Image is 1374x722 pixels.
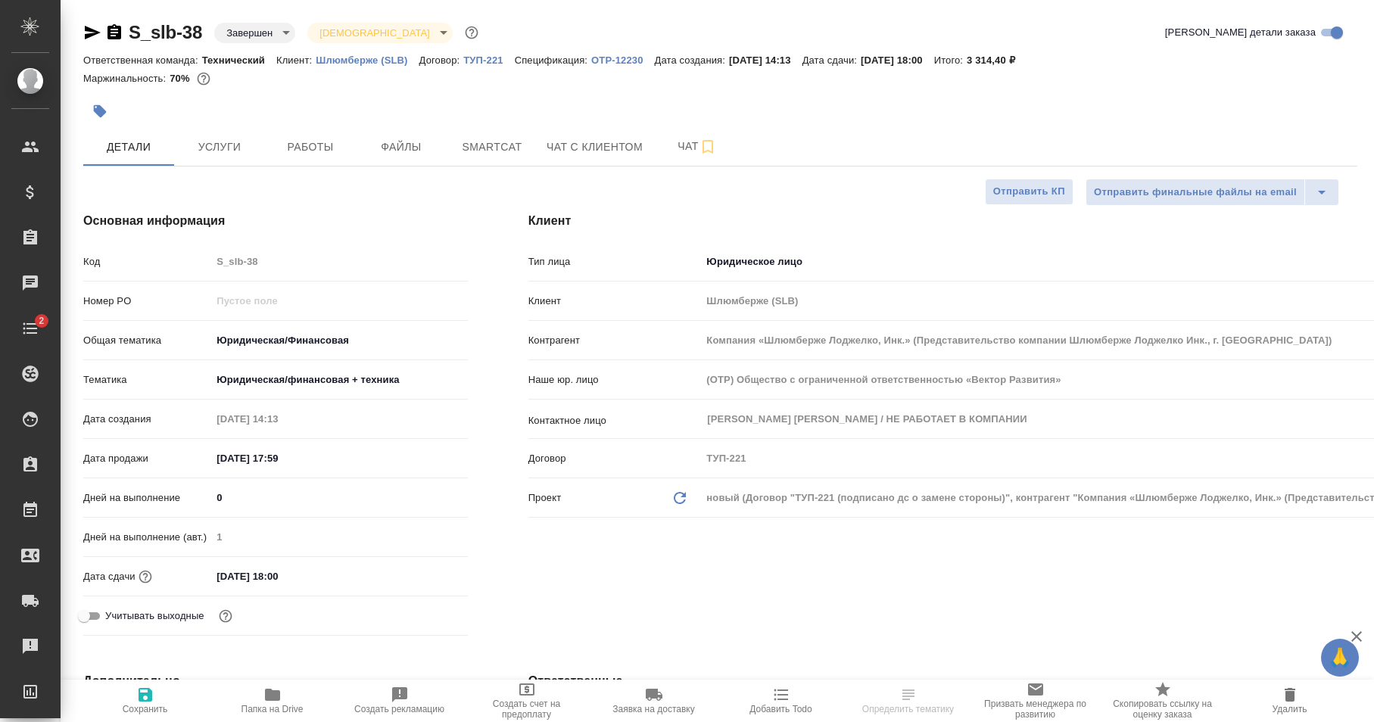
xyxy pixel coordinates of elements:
span: Сохранить [123,704,168,714]
div: Юридическая/финансовая + техника [211,367,467,393]
p: 3 314,40 ₽ [967,54,1027,66]
div: Завершен [307,23,452,43]
p: [DATE] 14:13 [729,54,802,66]
span: Работы [274,138,347,157]
a: S_slb-38 [129,22,202,42]
button: [DEMOGRAPHIC_DATA] [315,26,434,39]
p: Клиент [528,294,702,309]
p: Клиент: [276,54,316,66]
p: OTP-12230 [591,54,654,66]
p: Дней на выполнение [83,490,211,506]
div: Завершен [214,23,295,43]
p: Шлюмберже (SLB) [316,54,419,66]
span: Создать рекламацию [354,704,444,714]
span: [PERSON_NAME] детали заказа [1165,25,1316,40]
span: Услуги [183,138,256,157]
div: split button [1086,179,1339,206]
button: Завершен [222,26,277,39]
h4: Основная информация [83,212,468,230]
a: 2 [4,310,57,347]
a: Шлюмберже (SLB) [316,53,419,66]
p: Маржинальность: [83,73,170,84]
button: 981.83 RUB; [194,69,213,89]
button: Скопировать ссылку для ЯМессенджера [83,23,101,42]
span: Детали [92,138,165,157]
p: Спецификация: [515,54,591,66]
span: Призвать менеджера по развитию [981,699,1090,720]
button: 🙏 [1321,639,1359,677]
p: Договор: [419,54,464,66]
button: Выбери, если сб и вс нужно считать рабочими днями для выполнения заказа. [216,606,235,626]
input: ✎ Введи что-нибудь [211,487,467,509]
span: Определить тематику [862,704,954,714]
span: Заявка на доставку [612,704,694,714]
p: Тип лица [528,254,702,269]
button: Скопировать ссылку на оценку заказа [1099,680,1226,722]
button: Определить тематику [845,680,972,722]
p: Технический [202,54,276,66]
p: Дата сдачи [83,569,136,584]
button: Скопировать ссылку [105,23,123,42]
input: ✎ Введи что-нибудь [211,447,344,469]
span: Отправить финальные файлы на email [1094,184,1297,201]
p: Контрагент [528,333,702,348]
a: ТУП-221 [463,53,514,66]
p: Номер PO [83,294,211,309]
h4: Ответственные [528,672,1357,690]
span: 🙏 [1327,642,1353,674]
a: OTP-12230 [591,53,654,66]
button: Создать счет на предоплату [463,680,590,722]
p: Дата сдачи: [802,54,861,66]
p: [DATE] 18:00 [861,54,934,66]
p: Дней на выполнение (авт.) [83,530,211,545]
h4: Клиент [528,212,1357,230]
p: Наше юр. лицо [528,372,702,387]
p: 70% [170,73,193,84]
p: Тематика [83,372,211,387]
input: Пустое поле [211,526,467,548]
span: Скопировать ссылку на оценку заказа [1108,699,1217,720]
p: ТУП-221 [463,54,514,66]
input: Пустое поле [211,408,344,430]
button: Удалить [1226,680,1354,722]
p: Ответственная команда: [83,54,202,66]
p: Проект [528,490,562,506]
button: Заявка на доставку [590,680,718,722]
p: Контактное лицо [528,413,702,428]
p: Дата продажи [83,451,211,466]
p: Код [83,254,211,269]
input: ✎ Введи что-нибудь [211,565,344,587]
button: Отправить финальные файлы на email [1086,179,1305,206]
svg: Подписаться [699,138,717,156]
button: Добавить тэг [83,95,117,128]
p: Общая тематика [83,333,211,348]
button: Призвать менеджера по развитию [972,680,1099,722]
input: Пустое поле [211,251,467,272]
p: Дата создания: [655,54,729,66]
button: Создать рекламацию [336,680,463,722]
p: Договор [528,451,702,466]
button: Добавить Todo [718,680,845,722]
button: Доп статусы указывают на важность/срочность заказа [462,23,481,42]
span: Файлы [365,138,438,157]
span: Создать счет на предоплату [472,699,581,720]
button: Папка на Drive [209,680,336,722]
p: Дата создания [83,412,211,427]
button: Отправить КП [985,179,1073,205]
input: Пустое поле [211,290,467,312]
span: Чат с клиентом [547,138,643,157]
span: 2 [30,313,53,328]
button: Если добавить услуги и заполнить их объемом, то дата рассчитается автоматически [136,567,155,587]
span: Отправить КП [993,183,1065,201]
div: Юридическая/Финансовая [211,328,467,353]
button: Сохранить [82,680,209,722]
span: Smartcat [456,138,528,157]
span: Добавить Todo [749,704,812,714]
span: Чат [661,137,734,156]
h4: Дополнительно [83,672,468,690]
span: Папка на Drive [241,704,304,714]
span: Удалить [1273,704,1307,714]
span: Учитывать выходные [105,608,204,624]
p: Итого: [934,54,967,66]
